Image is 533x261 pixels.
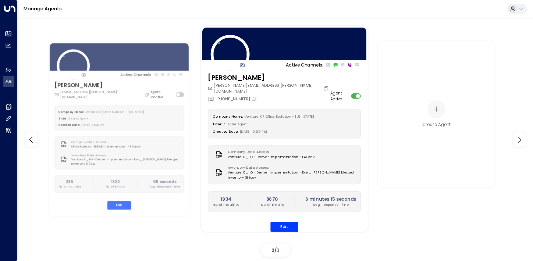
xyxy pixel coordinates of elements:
[86,110,145,113] span: Venture X / Office Evolution - [US_STATE]
[150,179,180,185] h2: 55 seconds
[71,153,178,157] label: Inventory Data Access:
[277,247,280,253] span: 3
[54,90,150,100] div: [EMAIL_ADDRESS][PERSON_NAME][DOMAIN_NAME]
[208,72,330,82] h3: [PERSON_NAME]
[286,61,323,68] p: Active Channels:
[150,90,174,100] label: Agent Inactive
[228,150,312,155] label: Company Data Access:
[81,123,104,126] span: [DATE] 04:22 AM
[330,90,349,102] label: Agent Active
[57,49,90,82] img: 81_headshot.jpg
[240,129,267,134] span: [DATE] 10:59 PM
[211,35,250,74] img: 12_headshot.jpg
[213,202,239,207] p: No. of Inquiries
[106,185,125,189] p: No. of Emails
[58,123,80,126] label: Created Date:
[228,170,356,180] span: Venture X _ IO - Denver Implementation - Eve _ [PERSON_NAME] Merged Inventory (8).csv
[106,179,125,185] h2: 1322
[422,122,451,128] div: Create Agent
[305,196,356,202] h2: 6 minutes 15 seconds
[24,6,62,12] a: Manage Agents
[271,247,274,253] span: 2
[252,96,259,101] button: Copy
[208,83,330,94] div: [PERSON_NAME][EMAIL_ADDRESS][PERSON_NAME][DOMAIN_NAME]
[71,144,141,149] span: Office Evolution (DBA) Implementation - FAQ.csv
[213,114,243,118] label: Company Name:
[213,129,238,134] label: Created Date:
[228,154,314,160] span: Venture X _ IO - Denver Implementation - FAQ.csv
[224,122,248,126] span: AI Sales Agent
[208,96,258,102] div: [PHONE_NUMBER]
[213,196,239,202] h2: 1934
[261,196,284,202] h2: 8670
[58,110,84,113] label: Company Name:
[71,140,138,144] label: Company Data Access:
[71,157,180,166] span: Venture X _ IO - Denver Implementation - Eve _ [PERSON_NAME] Merged Inventory (8).csv
[261,202,284,207] p: No. of Emails
[58,116,66,120] label: Title:
[145,92,150,97] button: Copy
[213,122,222,126] label: Title:
[228,165,353,170] label: Inventory Data Access:
[270,222,298,232] button: Edit
[54,81,150,90] h3: [PERSON_NAME]
[245,114,314,118] span: Venture X / Office Evolution - [US_STATE]
[150,185,180,189] p: Avg. Response Time
[68,116,88,120] span: AI Sales Agent
[58,179,81,185] h2: 336
[58,185,81,189] p: No. of Inquiries
[323,86,330,91] button: Copy
[305,202,356,207] p: Avg. Response Time
[107,201,131,210] button: Edit
[120,72,152,77] p: Active Channels:
[261,244,290,257] div: /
